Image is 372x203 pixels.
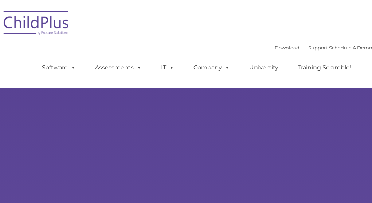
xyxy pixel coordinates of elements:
[88,60,149,75] a: Assessments
[154,60,181,75] a: IT
[242,60,286,75] a: University
[186,60,237,75] a: Company
[35,60,83,75] a: Software
[275,45,372,51] font: |
[329,45,372,51] a: Schedule A Demo
[290,60,360,75] a: Training Scramble!!
[275,45,299,51] a: Download
[308,45,328,51] a: Support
